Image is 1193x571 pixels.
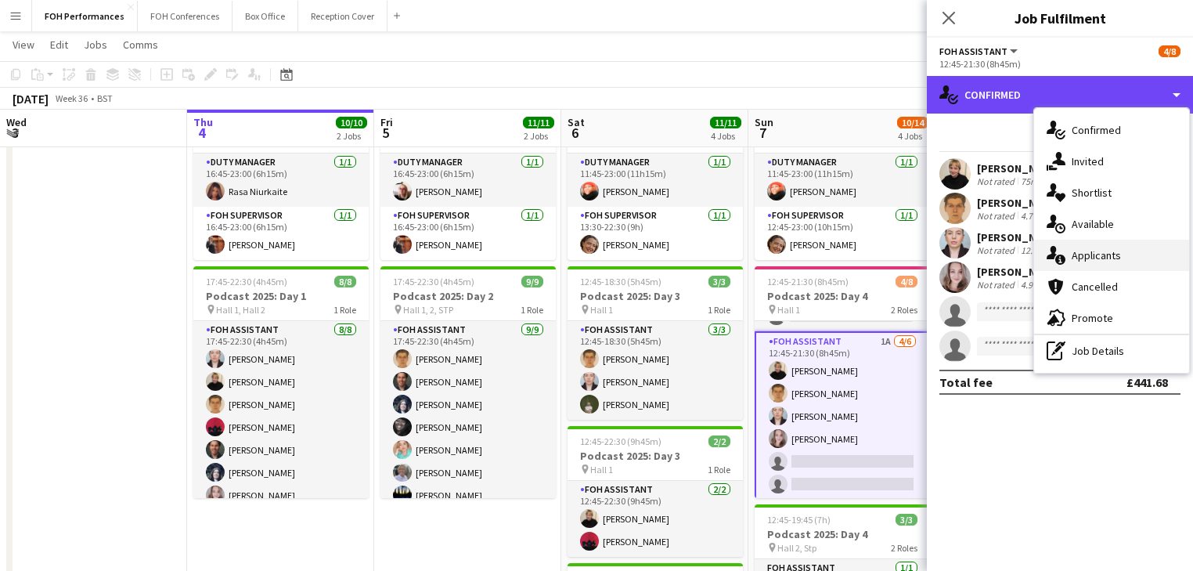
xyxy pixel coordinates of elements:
[393,276,474,287] span: 17:45-22:30 (4h45m)
[755,289,930,303] h3: Podcast 2025: Day 4
[1072,154,1104,168] span: Invited
[191,124,213,142] span: 4
[380,207,556,260] app-card-role: FOH Supervisor1/116:45-23:00 (6h15m)[PERSON_NAME]
[897,117,928,128] span: 10/14
[4,124,27,142] span: 3
[568,321,743,420] app-card-role: FOH Assistant3/312:45-18:30 (5h45m)[PERSON_NAME][PERSON_NAME][PERSON_NAME]
[568,426,743,557] app-job-card: 12:45-22:30 (9h45m)2/2Podcast 2025: Day 3 Hall 11 RoleFOH Assistant2/212:45-22:30 (9h45m)[PERSON_...
[939,45,1020,57] button: FOH Assistant
[216,304,265,316] span: Hall 1, Hall 2
[97,92,113,104] div: BST
[590,304,613,316] span: Hall 1
[193,207,369,260] app-card-role: FOH Supervisor1/116:45-23:00 (6h15m)[PERSON_NAME]
[1072,248,1121,262] span: Applicants
[77,34,114,55] a: Jobs
[1072,280,1118,294] span: Cancelled
[380,266,556,498] app-job-card: 17:45-22:30 (4h45m)9/9Podcast 2025: Day 2 Hall 1, 2, STP1 RoleFOH Assistant9/917:45-22:30 (4h45m)...
[568,99,743,260] app-job-card: 11:45-23:00 (11h15m)2/2Podcast 2025: Day 3 Various2 RolesDuty Manager1/111:45-23:00 (11h15m)[PERS...
[1072,123,1121,137] span: Confirmed
[590,464,613,475] span: Hall 1
[891,542,917,554] span: 2 Roles
[580,435,661,447] span: 12:45-22:30 (9h45m)
[1018,244,1053,256] div: 12.7km
[896,276,917,287] span: 4/8
[52,92,91,104] span: Week 36
[755,115,773,129] span: Sun
[755,99,930,260] app-job-card: 11:45-23:00 (11h15m)2/2Podcast 2025: Day 4 Various2 RolesDuty Manager1/111:45-23:00 (11h15m)[PERS...
[123,38,158,52] span: Comms
[568,289,743,303] h3: Podcast 2025: Day 3
[777,304,800,316] span: Hall 1
[32,1,138,31] button: FOH Performances
[1018,210,1048,222] div: 4.7km
[755,266,930,498] app-job-card: 12:45-21:30 (8h45m)4/8Podcast 2025: Day 4 Hall 12 RolesFOH Assistant0/212:45-17:30 (4h45m) FOH As...
[711,130,741,142] div: 4 Jobs
[13,91,49,107] div: [DATE]
[524,130,553,142] div: 2 Jobs
[6,115,27,129] span: Wed
[523,117,554,128] span: 11/11
[767,514,831,526] span: 12:45-19:45 (7h)
[891,304,917,316] span: 2 Roles
[50,38,68,52] span: Edit
[521,304,543,316] span: 1 Role
[939,374,993,390] div: Total fee
[380,115,393,129] span: Fri
[193,99,369,260] div: 16:45-23:00 (6h15m)2/2Podcast 2025: Day 1 Various2 RolesDuty Manager1/116:45-23:00 (6h15m)Rasa Ni...
[1159,45,1180,57] span: 4/8
[977,175,1018,187] div: Not rated
[380,289,556,303] h3: Podcast 2025: Day 2
[977,210,1018,222] div: Not rated
[1126,374,1168,390] div: £441.68
[708,304,730,316] span: 1 Role
[710,117,741,128] span: 11/11
[977,196,1060,210] div: [PERSON_NAME]
[380,99,556,260] app-job-card: 16:45-23:00 (6h15m)2/2Podcast 2025: Day 2 Various2 RolesDuty Manager1/116:45-23:00 (6h15m)[PERSON...
[568,266,743,420] app-job-card: 12:45-18:30 (5h45m)3/3Podcast 2025: Day 3 Hall 11 RoleFOH Assistant3/312:45-18:30 (5h45m)[PERSON_...
[380,154,556,207] app-card-role: Duty Manager1/116:45-23:00 (6h15m)[PERSON_NAME]
[939,58,1180,70] div: 12:45-21:30 (8h45m)
[333,304,356,316] span: 1 Role
[232,1,298,31] button: Box Office
[977,230,1060,244] div: [PERSON_NAME]
[568,154,743,207] app-card-role: Duty Manager1/111:45-23:00 (11h15m)[PERSON_NAME]
[708,464,730,475] span: 1 Role
[777,542,816,554] span: Hall 2, Stp
[898,130,928,142] div: 4 Jobs
[896,514,917,526] span: 3/3
[977,265,1060,279] div: [PERSON_NAME]
[298,1,387,31] button: Reception Cover
[939,45,1007,57] span: FOH Assistant
[336,117,367,128] span: 10/10
[568,481,743,557] app-card-role: FOH Assistant2/212:45-22:30 (9h45m)[PERSON_NAME][PERSON_NAME]
[193,321,369,533] app-card-role: FOH Assistant8/817:45-22:30 (4h45m)[PERSON_NAME][PERSON_NAME][PERSON_NAME][PERSON_NAME][PERSON_NA...
[755,154,930,207] app-card-role: Duty Manager1/111:45-23:00 (11h15m)[PERSON_NAME]
[752,124,773,142] span: 7
[193,115,213,129] span: Thu
[708,276,730,287] span: 3/3
[565,124,585,142] span: 6
[1034,335,1189,367] div: Job Details
[568,449,743,463] h3: Podcast 2025: Day 3
[1072,186,1112,200] span: Shortlist
[580,276,661,287] span: 12:45-18:30 (5h45m)
[1018,175,1041,187] div: 75m
[6,34,41,55] a: View
[44,34,74,55] a: Edit
[977,161,1060,175] div: [PERSON_NAME]
[138,1,232,31] button: FOH Conferences
[568,207,743,260] app-card-role: FOH Supervisor1/113:30-22:30 (9h)[PERSON_NAME]
[13,38,34,52] span: View
[755,331,930,501] app-card-role: FOH Assistant1A4/612:45-21:30 (8h45m)[PERSON_NAME][PERSON_NAME][PERSON_NAME][PERSON_NAME]
[927,76,1193,114] div: Confirmed
[193,289,369,303] h3: Podcast 2025: Day 1
[193,266,369,498] div: 17:45-22:30 (4h45m)8/8Podcast 2025: Day 1 Hall 1, Hall 21 RoleFOH Assistant8/817:45-22:30 (4h45m)...
[755,527,930,541] h3: Podcast 2025: Day 4
[380,321,556,556] app-card-role: FOH Assistant9/917:45-22:30 (4h45m)[PERSON_NAME][PERSON_NAME][PERSON_NAME][PERSON_NAME][PERSON_NA...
